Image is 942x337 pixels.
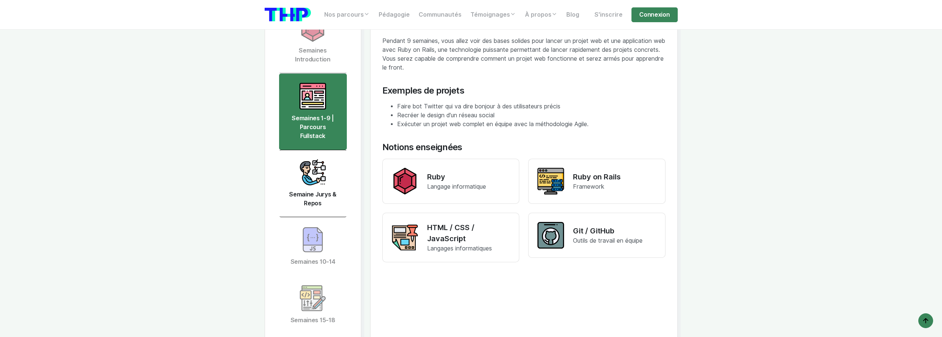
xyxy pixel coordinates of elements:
[466,7,520,22] a: Témoignages
[279,276,347,334] a: Semaines 15-18
[299,226,326,253] img: icon
[279,74,347,150] a: Semaines 1-9 | Parcours Fullstack
[573,171,621,182] p: Ruby on Rails
[427,222,510,244] p: HTML / CSS / JavaScript
[279,150,347,217] a: Semaine Jurys & Repos
[299,159,326,186] img: icon
[397,120,666,129] li: Exécuter un projet web complet en équipe avec la méthodologie Agile.
[397,111,666,120] li: Recréer le design d'un réseau social
[427,245,492,252] span: Langages informatiques
[562,7,584,22] a: Blog
[427,183,486,190] span: Langage informatique
[320,7,374,22] a: Nos parcours
[573,225,643,236] p: Git / GitHub
[382,142,666,153] div: Notions enseignées
[265,8,311,21] img: logo
[921,316,930,325] img: arrow-up icon
[520,7,562,22] a: À propos
[382,37,666,72] p: Pendant 9 semaines, vous allez voir des bases solides pour lancer un projet web et une applicatio...
[427,171,486,182] p: Ruby
[279,217,347,276] a: Semaines 10-14
[279,6,347,73] a: Semaines Introduction
[573,183,604,190] span: Framework
[299,285,326,311] img: icon
[299,83,326,109] img: icon
[414,7,466,22] a: Communautés
[382,85,666,96] div: Exemples de projets
[397,102,666,111] li: Faire bot Twitter qui va dire bonjour à des utilisateurs précis
[631,7,677,22] a: Connexion
[590,7,627,22] a: S'inscrire
[573,237,643,244] span: Outils de travail en équipe
[374,7,414,22] a: Pédagogie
